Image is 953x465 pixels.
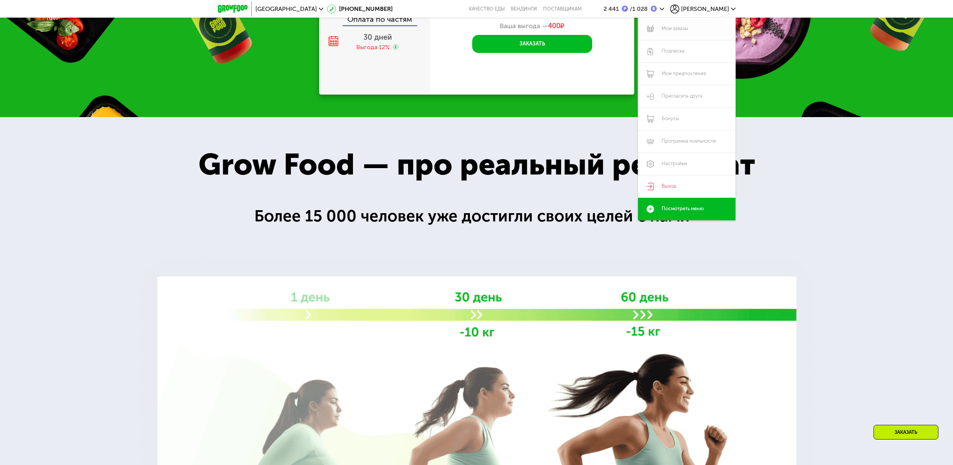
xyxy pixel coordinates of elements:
[356,43,390,51] div: Выгода 12%
[430,22,634,30] div: Ваша выгода —
[638,130,735,153] a: Программа лояльности
[327,5,393,14] a: [PHONE_NUMBER]
[548,22,564,30] span: ₽
[548,22,560,30] span: 400
[603,6,619,12] div: 2 441
[469,6,505,12] a: Качество еды
[176,142,777,187] div: Grow Food — про реальный результат
[628,6,648,12] div: 1 028
[638,175,735,198] a: Выход
[638,63,735,85] a: Мои предпочтения
[638,18,735,40] a: Мои заказы
[638,108,735,130] a: Бонусы
[363,33,392,42] span: 30 дней
[681,6,729,12] span: [PERSON_NAME]
[254,204,699,229] div: Более 15 000 человек уже достигли своих целей с нами
[638,40,735,63] a: Подписка
[630,5,632,12] span: /
[255,6,317,12] span: [GEOGRAPHIC_DATA]
[638,85,735,108] a: Пригласить друга
[638,153,735,175] a: Настройки
[472,35,592,53] button: Заказать
[543,6,582,12] div: поставщикам
[511,6,537,12] a: Вендинги
[638,198,735,220] a: Посмотреть меню
[873,425,938,439] div: Заказать
[320,8,430,25] div: Оплата по частям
